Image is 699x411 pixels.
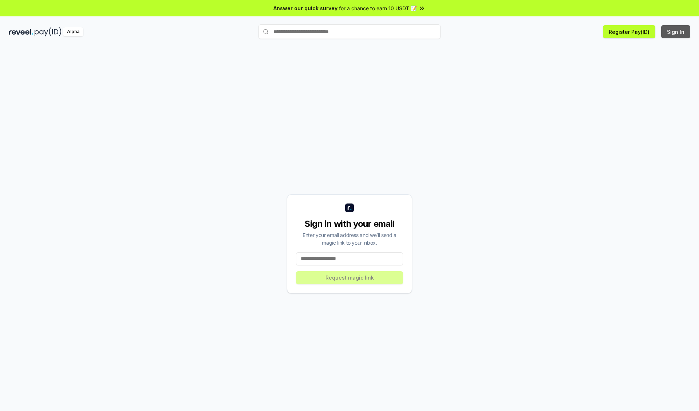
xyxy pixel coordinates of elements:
[63,27,83,36] div: Alpha
[345,203,354,212] img: logo_small
[296,218,403,230] div: Sign in with your email
[603,25,655,38] button: Register Pay(ID)
[9,27,33,36] img: reveel_dark
[35,27,62,36] img: pay_id
[296,231,403,246] div: Enter your email address and we’ll send a magic link to your inbox.
[339,4,417,12] span: for a chance to earn 10 USDT 📝
[661,25,690,38] button: Sign In
[273,4,337,12] span: Answer our quick survey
